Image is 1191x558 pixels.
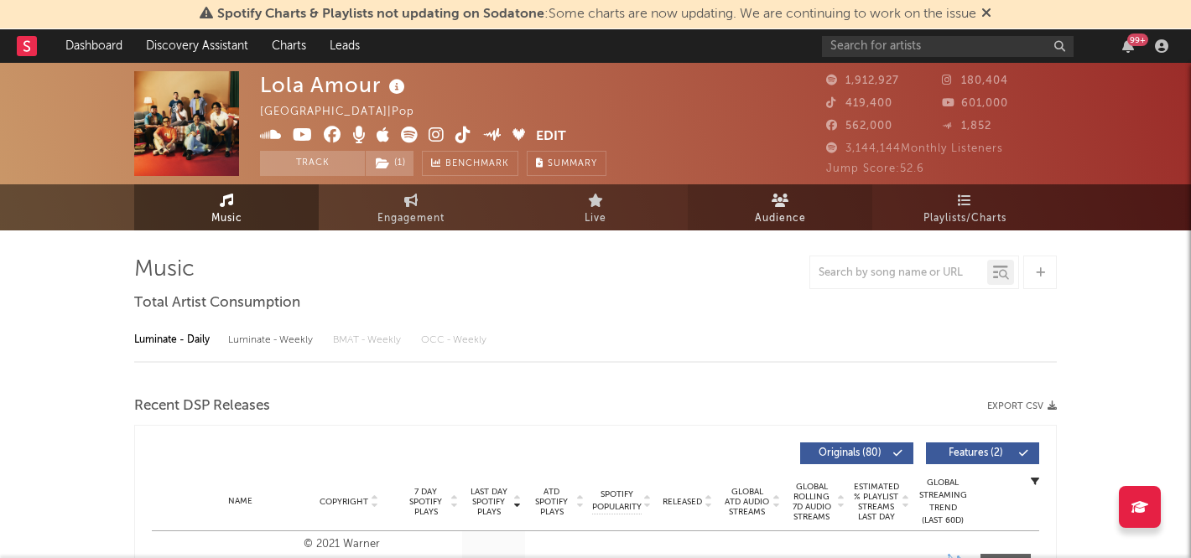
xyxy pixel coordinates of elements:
span: 601,000 [942,98,1008,109]
button: Features(2) [926,442,1039,464]
span: Total Artist Consumption [134,293,300,313]
span: 419,400 [826,98,892,109]
span: Originals ( 80 ) [811,448,888,458]
span: Summary [548,159,597,168]
span: Copyright [320,497,368,507]
button: Originals(80) [800,442,913,464]
span: : Some charts are now updating. We are continuing to work on the issue [217,8,976,21]
span: Global ATD Audio Streams [724,487,770,517]
span: 7 Day Spotify Plays [403,487,448,517]
button: Export CSV [987,401,1057,411]
span: Music [211,209,242,229]
span: Last Day Spotify Plays [466,487,511,517]
button: Summary [527,151,606,176]
div: Lola Amour [260,71,409,99]
a: Discovery Assistant [134,29,260,63]
button: 99+ [1122,39,1134,53]
a: Leads [318,29,372,63]
span: Jump Score: 52.6 [826,163,924,174]
a: Charts [260,29,318,63]
div: Name [185,495,295,508]
button: Edit [536,127,566,147]
span: Engagement [377,209,445,229]
span: Spotify Popularity [592,488,642,514]
div: [GEOGRAPHIC_DATA] | Pop [260,102,434,122]
span: Spotify Charts & Playlists not updating on Sodatone [217,8,544,21]
div: Luminate - Weekly [228,326,316,354]
button: (1) [366,151,413,176]
a: Music [134,184,319,230]
a: Live [503,184,688,230]
span: Audience [755,209,806,229]
span: Recent DSP Releases [134,396,270,416]
span: 3,144,144 Monthly Listeners [826,143,1003,154]
span: Estimated % Playlist Streams Last Day [853,482,899,522]
span: 180,404 [942,75,1008,86]
input: Search by song name or URL [810,266,987,280]
a: Benchmark [422,151,518,176]
div: Luminate - Daily [134,326,211,354]
span: Benchmark [445,154,509,174]
span: Playlists/Charts [923,209,1006,229]
a: Playlists/Charts [872,184,1057,230]
span: Features ( 2 ) [937,448,1014,458]
span: Global Rolling 7D Audio Streams [788,482,835,522]
a: Audience [688,184,872,230]
a: Dashboard [54,29,134,63]
span: ATD Spotify Plays [529,487,574,517]
span: Live [585,209,606,229]
div: Global Streaming Trend (Last 60D) [918,477,968,527]
span: 1,852 [942,121,991,132]
span: 562,000 [826,121,892,132]
span: Released [663,497,702,507]
div: 99 + [1127,34,1148,46]
span: ( 1 ) [365,151,414,176]
button: Track [260,151,365,176]
span: Dismiss [981,8,991,21]
a: Engagement [319,184,503,230]
span: 1,912,927 [826,75,899,86]
input: Search for artists [822,36,1074,57]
